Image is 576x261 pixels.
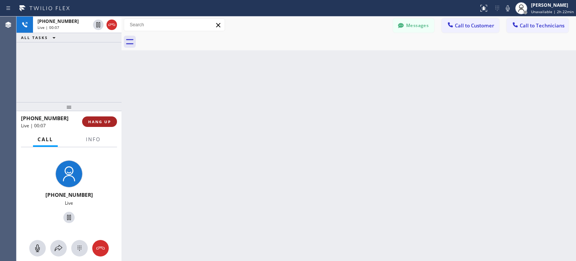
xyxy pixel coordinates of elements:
button: Hang up [92,240,109,256]
span: [PHONE_NUMBER] [45,191,93,198]
span: Info [86,136,100,143]
button: HANG UP [82,116,117,127]
button: ALL TASKS [16,33,63,42]
button: Call [33,132,58,147]
span: Unavailable | 2h 22min [531,9,574,14]
input: Search [124,19,225,31]
button: Call to Technicians [507,18,568,33]
button: Mute [502,3,513,14]
button: Call to Customer [442,18,499,33]
button: Hold Customer [93,20,103,30]
span: Live | 00:07 [21,122,46,129]
button: Mute [29,240,46,256]
span: Live | 00:07 [37,25,59,30]
div: [PERSON_NAME] [531,2,574,8]
span: Call to Technicians [520,22,564,29]
span: Call to Customer [455,22,494,29]
button: Hold Customer [63,212,75,223]
span: [PHONE_NUMBER] [21,115,69,122]
button: Open directory [50,240,67,256]
span: [PHONE_NUMBER] [37,18,79,24]
span: ALL TASKS [21,35,48,40]
button: Open dialpad [71,240,88,256]
span: Live [65,200,73,206]
button: Hang up [106,20,117,30]
span: Call [37,136,53,143]
button: Messages [393,18,434,33]
span: HANG UP [88,119,111,124]
button: Info [81,132,105,147]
